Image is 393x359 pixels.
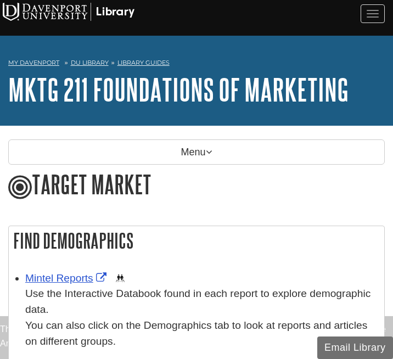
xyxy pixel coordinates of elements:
img: Davenport University Logo [3,3,134,21]
a: MKTG 211 Foundations of Marketing [8,72,349,106]
img: Demographics [116,274,125,283]
a: Link opens in new window [25,272,109,284]
a: My Davenport [8,58,59,68]
a: DU Library [71,59,109,66]
p: Menu [8,139,385,165]
h2: Find Demographics [9,226,384,255]
h1: Target Market [8,170,385,201]
button: Email Library [317,336,393,359]
a: Library Guides [117,59,170,66]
